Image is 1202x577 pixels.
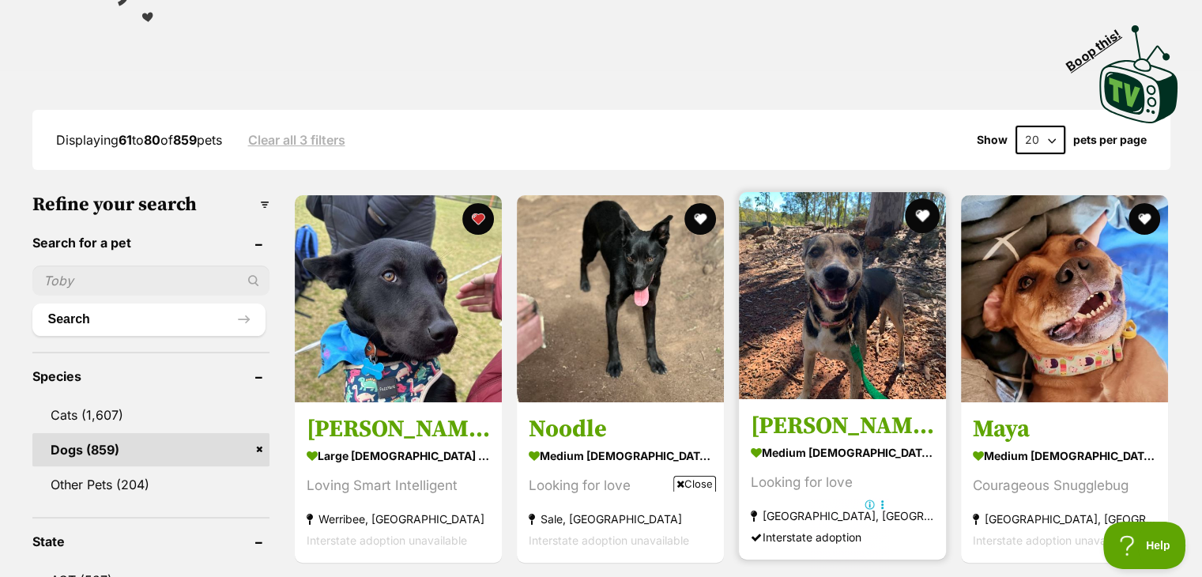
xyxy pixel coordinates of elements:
[529,414,712,444] h3: Noodle
[977,134,1008,146] span: Show
[973,508,1156,530] strong: [GEOGRAPHIC_DATA], [GEOGRAPHIC_DATA]
[32,369,269,383] header: Species
[905,198,940,233] button: favourite
[739,399,946,560] a: [PERSON_NAME] medium [DEMOGRAPHIC_DATA] Dog Looking for love [GEOGRAPHIC_DATA], [GEOGRAPHIC_DATA]...
[32,534,269,549] header: State
[1073,134,1147,146] label: pets per page
[295,195,502,402] img: Emma - Australian Kelpie Dog
[462,203,494,235] button: favourite
[119,132,132,148] strong: 61
[32,433,269,466] a: Dogs (859)
[314,498,889,569] iframe: Advertisement
[307,534,467,547] span: Interstate adoption unavailable
[751,472,934,493] div: Looking for love
[248,133,345,147] a: Clear all 3 filters
[32,468,269,501] a: Other Pets (204)
[307,475,490,496] div: Loving Smart Intelligent
[32,304,266,335] button: Search
[307,508,490,530] strong: Werribee, [GEOGRAPHIC_DATA]
[673,476,716,492] span: Close
[529,444,712,467] strong: medium [DEMOGRAPHIC_DATA] Dog
[1064,17,1136,74] span: Boop this!
[1103,522,1186,569] iframe: Help Scout Beacon - Open
[751,441,934,464] strong: medium [DEMOGRAPHIC_DATA] Dog
[32,266,269,296] input: Toby
[973,414,1156,444] h3: Maya
[973,475,1156,496] div: Courageous Snugglebug
[32,194,269,216] h3: Refine your search
[517,402,724,563] a: Noodle medium [DEMOGRAPHIC_DATA] Dog Looking for love Sale, [GEOGRAPHIC_DATA] Interstate adoption...
[961,195,1168,402] img: Maya - Staffordshire Bull Terrier Dog
[973,444,1156,467] strong: medium [DEMOGRAPHIC_DATA] Dog
[684,203,716,235] button: favourite
[32,236,269,250] header: Search for a pet
[32,398,269,432] a: Cats (1,607)
[295,402,502,563] a: [PERSON_NAME] large [DEMOGRAPHIC_DATA] Dog Loving Smart Intelligent Werribee, [GEOGRAPHIC_DATA] I...
[961,402,1168,563] a: Maya medium [DEMOGRAPHIC_DATA] Dog Courageous Snugglebug [GEOGRAPHIC_DATA], [GEOGRAPHIC_DATA] Int...
[173,132,197,148] strong: 859
[307,444,490,467] strong: large [DEMOGRAPHIC_DATA] Dog
[1099,25,1178,123] img: PetRescue TV logo
[144,132,160,148] strong: 80
[1099,11,1178,126] a: Boop this!
[307,414,490,444] h3: [PERSON_NAME]
[56,132,222,148] span: Displaying to of pets
[1129,203,1161,235] button: favourite
[739,192,946,399] img: Janie - Australian Kelpie Dog
[973,534,1133,547] span: Interstate adoption unavailable
[529,475,712,496] div: Looking for love
[517,195,724,402] img: Noodle - Kelpie x Border Collie Dog
[751,411,934,441] h3: [PERSON_NAME]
